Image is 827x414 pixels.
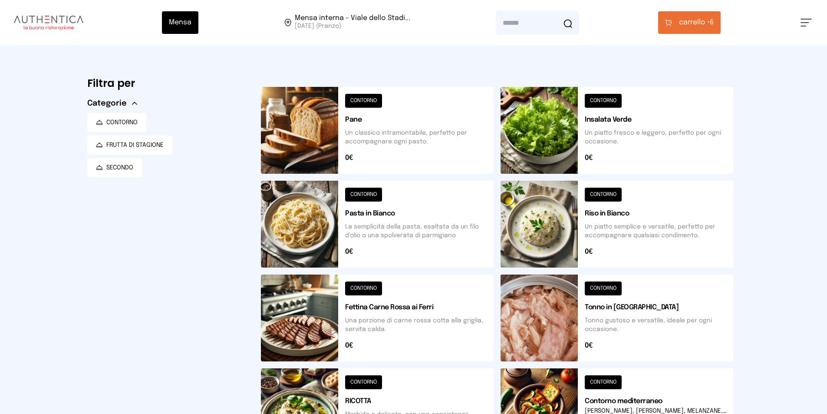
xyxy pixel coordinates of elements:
[87,76,247,90] h6: Filtra per
[679,17,714,28] span: 6
[14,16,83,30] img: logo.8f33a47.png
[87,158,142,177] button: SECONDO
[106,163,133,172] span: SECONDO
[87,97,127,109] span: Categorie
[295,15,410,30] span: Viale dello Stadio, 77, 05100 Terni TR, Italia
[295,22,410,30] span: [DATE] (Pranzo)
[162,11,198,34] button: Mensa
[87,97,137,109] button: Categorie
[679,17,710,28] span: carrello •
[87,113,146,132] button: CONTORNO
[658,11,721,34] button: carrello •6
[106,141,164,149] span: FRUTTA DI STAGIONE
[106,118,138,127] span: CONTORNO
[87,136,172,155] button: FRUTTA DI STAGIONE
